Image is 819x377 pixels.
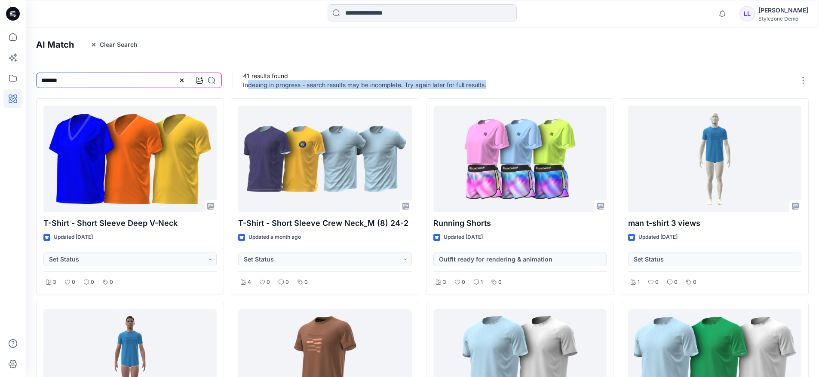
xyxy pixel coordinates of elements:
[53,278,56,287] p: 3
[444,233,483,242] p: Updated [DATE]
[758,5,808,15] div: [PERSON_NAME]
[238,217,411,229] p: T-Shirt - Short Sleeve Crew Neck_M (8) 24-2
[43,217,217,229] p: T-Shirt - Short Sleeve Deep V-Neck
[43,106,217,212] a: T-Shirt - Short Sleeve Deep V-Neck
[638,278,640,287] p: 1
[110,278,113,287] p: 0
[674,278,678,287] p: 0
[693,278,696,287] p: 0
[85,38,143,52] button: Clear Search
[462,278,465,287] p: 0
[36,40,74,50] h4: AI Match
[758,15,808,22] div: Stylezone Demo
[304,278,308,287] p: 0
[655,278,659,287] p: 0
[285,278,289,287] p: 0
[481,278,483,287] p: 1
[628,217,801,229] p: man t-shirt 3 views
[498,278,502,287] p: 0
[433,106,607,212] a: Running Shorts
[248,233,301,242] p: Updated a month ago
[91,278,94,287] p: 0
[243,71,486,80] p: 41 results found
[243,80,486,89] p: Indexing in progress - search results may be incomplete. Try again later for full results.
[628,106,801,212] a: man t-shirt 3 views
[72,278,75,287] p: 0
[739,6,755,21] div: LL
[54,233,93,242] p: Updated [DATE]
[443,278,446,287] p: 3
[638,233,678,242] p: Updated [DATE]
[238,106,411,212] a: T-Shirt - Short Sleeve Crew Neck_M (8) 24-2
[433,217,607,229] p: Running Shorts
[248,278,251,287] p: 4
[267,278,270,287] p: 0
